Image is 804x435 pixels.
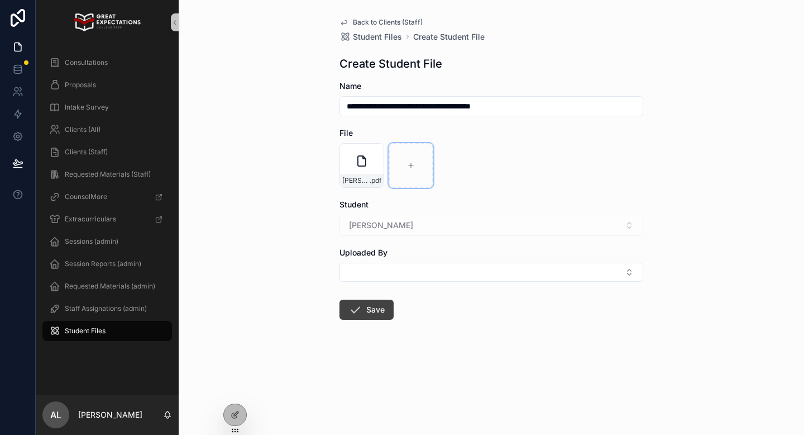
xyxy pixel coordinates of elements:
span: Uploaded By [339,248,387,257]
a: Consultations [42,53,172,73]
span: Requested Materials (Staff) [65,170,151,179]
a: Clients (Staff) [42,142,172,162]
a: Sessions (admin) [42,231,172,252]
a: Student Files [42,321,172,341]
button: Save [339,300,394,320]
span: Staff Assignations (admin) [65,304,147,313]
span: Student Files [353,31,402,42]
span: Requested Materials (admin) [65,282,155,291]
span: CounselMore [65,192,107,201]
img: App logo [74,13,140,31]
span: Sessions (admin) [65,237,118,246]
span: .pdf [370,176,381,185]
div: scrollable content [36,45,179,356]
a: Extracurriculars [42,209,172,229]
a: Requested Materials (admin) [42,276,172,296]
span: Student [339,200,368,209]
span: [PERSON_NAME] - Enhanced ACT #1 - [DATE] [342,176,370,185]
span: Proposals [65,81,96,89]
a: CounselMore [42,187,172,207]
span: AL [50,408,61,422]
a: Back to Clients (Staff) [339,18,423,27]
span: Name [339,81,361,91]
span: Intake Survey [65,103,109,112]
a: Proposals [42,75,172,95]
p: [PERSON_NAME] [78,409,142,420]
button: Select Button [339,263,643,282]
span: Session Reports (admin) [65,259,141,268]
a: Student Files [339,31,402,42]
span: Clients (Staff) [65,148,108,157]
span: Student Files [65,327,106,335]
a: Staff Assignations (admin) [42,299,172,319]
h1: Create Student File [339,56,442,72]
a: Create Student File [413,31,485,42]
span: File [339,128,353,138]
a: Clients (All) [42,120,172,140]
span: Extracurriculars [65,215,116,224]
span: Back to Clients (Staff) [353,18,423,27]
a: Intake Survey [42,97,172,117]
a: Session Reports (admin) [42,254,172,274]
span: Consultations [65,58,108,67]
span: Clients (All) [65,125,100,134]
a: Requested Materials (Staff) [42,164,172,185]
